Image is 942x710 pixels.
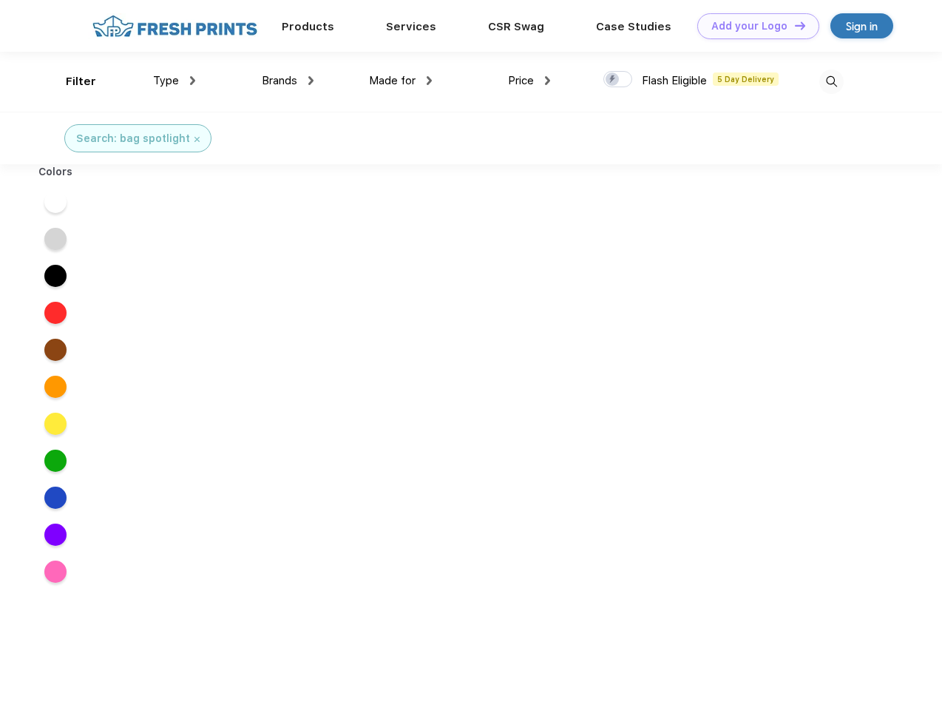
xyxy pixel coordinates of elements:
[846,18,878,35] div: Sign in
[262,74,297,87] span: Brands
[642,74,707,87] span: Flash Eligible
[282,20,334,33] a: Products
[308,76,314,85] img: dropdown.png
[545,76,550,85] img: dropdown.png
[27,164,84,180] div: Colors
[427,76,432,85] img: dropdown.png
[194,137,200,142] img: filter_cancel.svg
[713,72,779,86] span: 5 Day Delivery
[153,74,179,87] span: Type
[369,74,416,87] span: Made for
[711,20,787,33] div: Add your Logo
[88,13,262,39] img: fo%20logo%202.webp
[819,70,844,94] img: desktop_search.svg
[508,74,534,87] span: Price
[830,13,893,38] a: Sign in
[795,21,805,30] img: DT
[76,131,190,146] div: Search: bag spotlight
[66,73,96,90] div: Filter
[190,76,195,85] img: dropdown.png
